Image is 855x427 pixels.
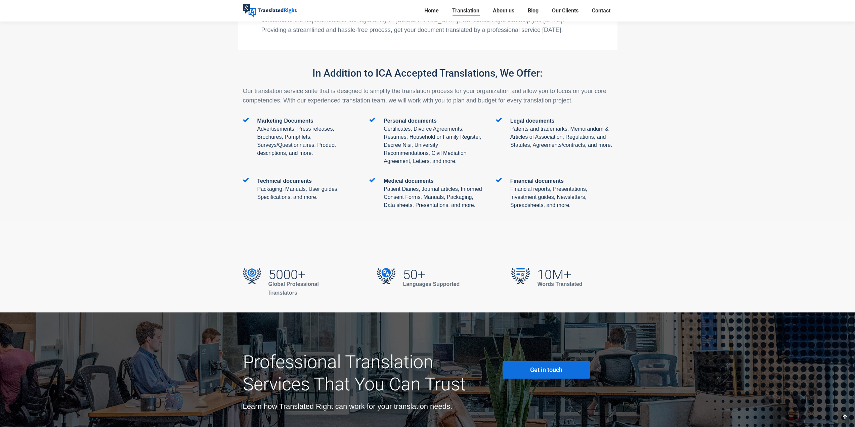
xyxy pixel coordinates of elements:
[510,125,612,149] p: Patents and trademarks, Memorandum & Articles of Association, Regulations, and Statutes, Agreemen...
[369,118,375,122] img: null
[450,6,481,15] a: Translation
[243,402,482,411] div: Learn how Translated Right can work for your translation needs.
[257,185,359,201] p: Packaging, Manuals, User guides, Specifications, and more.
[493,7,514,14] span: About us
[491,6,516,15] a: About us
[511,268,530,284] img: 10M+
[503,361,590,379] a: Get in touch
[384,118,436,124] span: Personal documents
[384,185,486,209] p: Patient Diaries, Journal articles, Informed Consent Forms, Manuals, Packaging, Data sheets, Prese...
[268,270,344,280] h2: 5000+
[243,118,249,122] img: null
[528,7,539,14] span: Blog
[257,118,313,124] span: Marketing Documents
[257,178,312,184] span: Technical documents
[530,367,562,373] span: Get in touch
[496,178,502,182] img: null
[592,7,610,14] span: Contact
[526,6,541,15] a: Blog
[384,125,486,165] p: Certificates, Divorce Agreements, Resumes, Household or Family Register, Decree Nisi, University ...
[537,281,582,287] strong: Words Translated
[243,4,297,17] img: Translated Right
[243,351,482,395] h2: Professional Translation Services That You Can Trust
[243,86,612,105] p: Our translation service suite that is designed to simplify the translation process for your organ...
[257,125,359,157] p: Advertisements, Press releases, Brochures, Pamphlets, Surveys/Questionnaires, Product description...
[243,178,249,182] img: null
[590,6,612,15] a: Contact
[552,7,579,14] span: Our Clients
[510,178,564,184] span: Financial documents
[550,6,581,15] a: Our Clients
[243,268,261,284] img: 5000+
[424,7,439,14] span: Home
[510,185,612,209] p: Financial reports, Presentations, Investment guides, Newsletters, Spreadsheets, and more.
[384,178,433,184] span: Medical documents
[369,178,375,182] img: null
[510,118,555,124] span: Legal documents
[403,281,460,287] strong: Languages Supported
[496,118,502,122] img: null
[243,67,612,80] h4: In Addition to ICA Accepted Translations, We Offer:
[452,7,479,14] span: Translation
[537,270,582,280] h2: 10M+
[403,270,460,280] h2: 50+
[268,281,319,296] strong: Global Professional Translators
[422,6,441,15] a: Home
[377,268,395,284] img: 50+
